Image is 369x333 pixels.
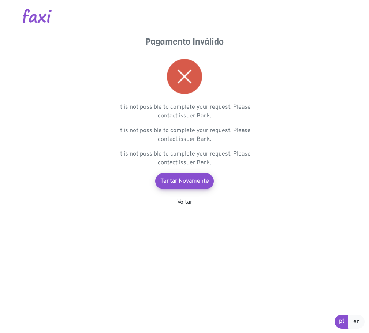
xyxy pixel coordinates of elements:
p: It is not possible to complete your request. Please contact issuer Bank. [111,126,258,144]
a: pt [335,315,349,329]
a: Voltar [177,199,192,206]
h4: Pagamento Inválido [111,37,258,47]
img: error [167,59,202,94]
p: It is not possible to complete your request. Please contact issuer Bank. [111,150,258,167]
a: Tentar Novamente [155,173,214,189]
a: en [348,315,365,329]
p: It is not possible to complete your request. Please contact issuer Bank. [111,103,258,120]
